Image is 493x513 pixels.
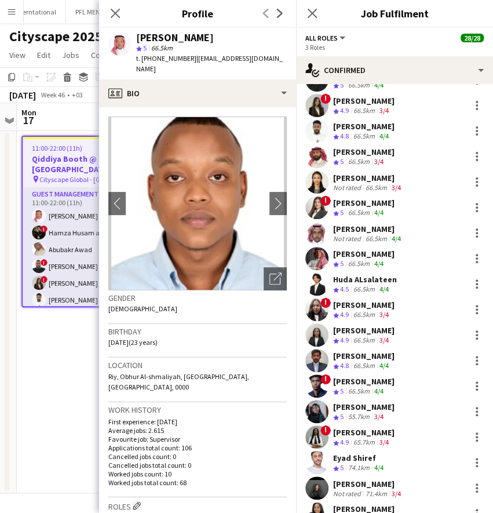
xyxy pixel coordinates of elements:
span: 11:00-22:00 (11h) [32,144,82,152]
h3: Gender [108,293,287,303]
div: [PERSON_NAME] [333,479,403,489]
span: Comms [91,50,117,60]
img: Crew avatar or photo [108,117,287,290]
span: Edit [37,50,50,60]
span: ! [320,425,331,435]
div: [PERSON_NAME] [333,224,403,234]
div: 66.5km [346,81,372,90]
button: All roles [305,34,347,42]
app-skills-label: 4/4 [379,285,389,293]
span: 5 [340,208,344,217]
div: [PERSON_NAME] [333,300,395,310]
a: View [5,48,30,63]
p: Average jobs: 2.615 [108,426,287,435]
div: [PERSON_NAME] [333,351,395,361]
div: Bio [99,79,296,107]
div: [PERSON_NAME] [333,96,395,106]
app-skills-label: 3/4 [379,438,389,446]
span: 5 [340,412,344,421]
span: t. [PHONE_NUMBER] [136,54,196,63]
h3: Qiddiya Booth @ Cityscape [GEOGRAPHIC_DATA] [23,154,150,174]
app-skills-label: 4/4 [374,259,384,268]
div: 66.5km [351,132,377,141]
div: 71.4km [363,489,389,498]
span: 5 [340,259,344,268]
span: 66.5km [149,43,175,52]
span: Week 46 [38,90,67,99]
h3: Work history [108,405,287,415]
h3: Location [108,360,287,370]
button: PFL MENA [66,1,114,23]
div: [PERSON_NAME] [333,427,395,438]
span: Mon [21,107,36,118]
p: Cancelled jobs total count: 0 [108,461,287,470]
span: 4.9 [340,106,349,115]
div: 66.5km [346,208,372,218]
span: All roles [305,34,338,42]
div: Confirmed [296,56,493,84]
div: [PERSON_NAME] [333,376,395,387]
span: View [9,50,25,60]
div: Not rated [333,234,363,243]
span: 5 [143,43,147,52]
div: 66.5km [346,157,372,167]
span: 4.9 [340,336,349,344]
span: 4.9 [340,438,349,446]
div: [PERSON_NAME] [136,32,214,43]
p: Cancelled jobs count: 0 [108,452,287,461]
span: Jobs [62,50,79,60]
div: Eyad Shiref [333,453,386,463]
div: [PERSON_NAME] [333,249,395,259]
span: ! [41,225,48,232]
div: 66.5km [363,234,389,243]
span: [DEMOGRAPHIC_DATA] [108,304,177,313]
div: 66.5km [346,387,372,396]
app-skills-label: 4/4 [379,361,389,370]
div: 66.5km [351,310,377,320]
a: Comms [86,48,122,63]
span: ! [41,259,48,266]
app-job-card: 11:00-22:00 (11h)28/28Qiddiya Booth @ Cityscape [GEOGRAPHIC_DATA] Cityscape Global - [GEOGRAPHIC_... [21,136,151,307]
a: Edit [32,48,55,63]
div: 74.1km [346,463,372,473]
app-skills-label: 3/4 [379,106,389,115]
span: [DATE] (23 years) [108,338,158,347]
div: 66.5km [351,361,377,371]
app-skills-label: 3/4 [392,489,401,498]
span: | [EMAIL_ADDRESS][DOMAIN_NAME] [136,54,283,73]
app-skills-label: 4/4 [374,81,384,89]
span: 5 [340,81,344,89]
div: +03 [72,90,83,99]
span: 5 [340,463,344,472]
app-skills-label: 3/4 [379,310,389,319]
app-skills-label: 3/4 [374,412,384,421]
span: ! [41,276,48,283]
p: Favourite job: Supervisor [108,435,287,443]
h3: Roles [108,500,287,512]
div: [DATE] [9,89,36,101]
app-skills-label: 4/4 [374,387,384,395]
div: [PERSON_NAME] [333,402,395,412]
span: 4.5 [340,285,349,293]
div: 3 Roles [305,43,484,52]
app-skills-label: 4/4 [374,208,384,217]
span: 17 [20,114,36,127]
div: Huda ALsalateen [333,274,397,285]
div: 65.7km [351,438,377,447]
app-skills-label: 3/4 [392,183,401,192]
span: 5 [340,157,344,166]
div: [PERSON_NAME] [333,121,395,132]
span: Riy, Obhur Al-shmaliyah, [GEOGRAPHIC_DATA], [GEOGRAPHIC_DATA], 0000 [108,372,249,391]
div: Not rated [333,183,363,192]
div: 66.5km [351,106,377,116]
div: 55.7km [346,412,372,422]
div: Open photos pop-in [264,267,287,290]
a: Jobs [57,48,84,63]
span: 4.8 [340,132,349,140]
p: Worked jobs count: 10 [108,470,287,478]
h3: Job Fulfilment [296,6,493,21]
p: Worked jobs total count: 68 [108,478,287,487]
app-skills-label: 3/4 [379,336,389,344]
h3: Birthday [108,326,287,337]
